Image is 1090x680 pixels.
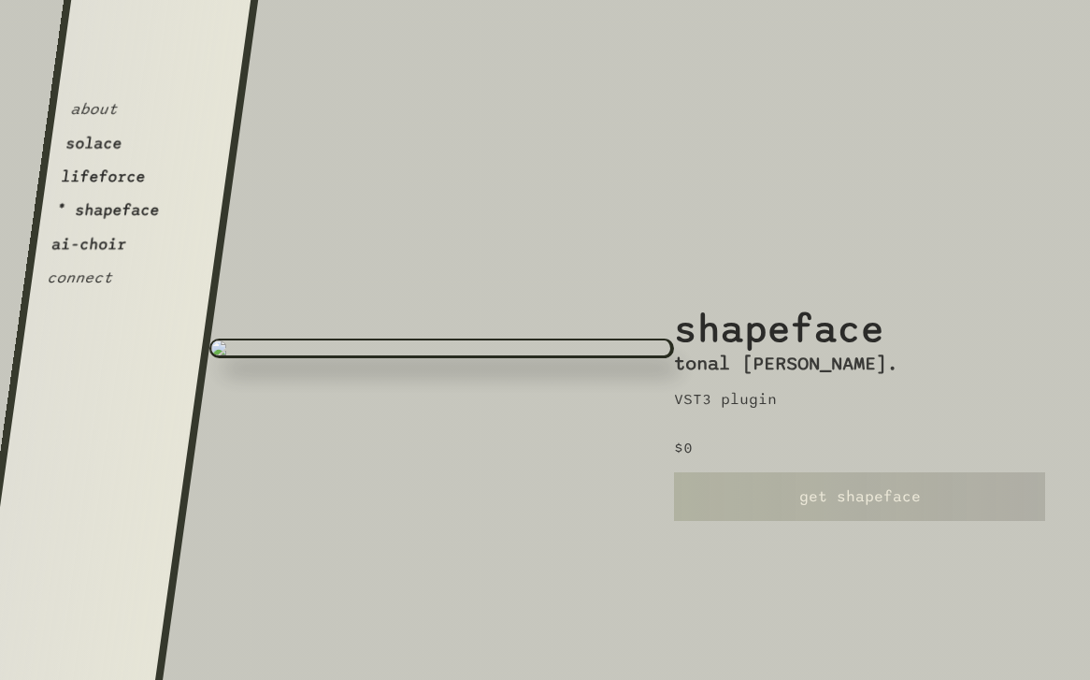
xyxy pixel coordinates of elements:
[674,159,884,353] h2: shapeface
[674,353,898,375] h3: tonal [PERSON_NAME].
[55,201,161,220] button: * shapeface
[46,268,114,287] button: connect
[674,390,777,409] p: VST3 plugin
[674,439,693,457] p: $0
[65,134,123,152] button: solace
[674,472,1045,521] a: get shapeface
[50,235,128,253] button: ai-choir
[60,167,147,186] button: lifeforce
[69,100,119,119] button: about
[209,339,674,358] img: shapeface.png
